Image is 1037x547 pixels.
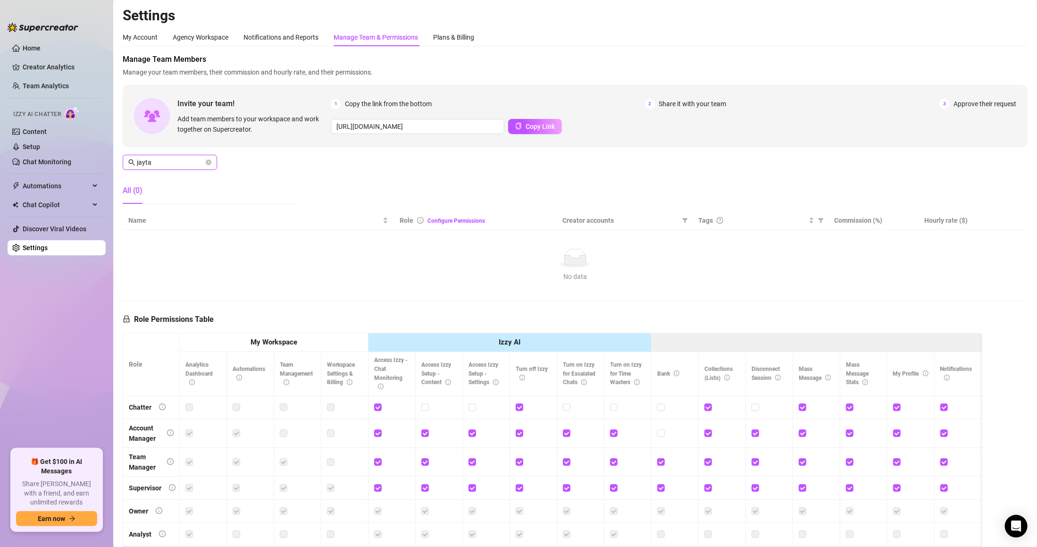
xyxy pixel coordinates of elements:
div: No data [132,271,1018,282]
span: 🎁 Get $100 in AI Messages [16,457,97,476]
span: Turn off Izzy [516,366,548,381]
span: info-circle [167,458,174,465]
span: filter [680,213,690,227]
span: info-circle [284,379,289,385]
span: Notifications [940,366,972,381]
a: Chat Monitoring [23,158,71,166]
span: lock [123,315,130,323]
a: Team Analytics [23,82,69,90]
div: Supervisor [129,483,161,493]
span: Mass Message Stats [846,362,869,386]
span: Tags [698,215,713,226]
span: info-circle [944,375,950,380]
span: filter [818,218,824,223]
span: info-circle [378,384,384,389]
span: Invite your team! [177,98,331,109]
span: Disconnect Session [752,366,781,381]
div: Notifications and Reports [243,32,318,42]
span: info-circle [519,375,525,380]
span: 1 [331,99,341,109]
span: thunderbolt [12,182,20,190]
div: Open Intercom Messenger [1005,515,1028,538]
span: Izzy AI Chatter [13,110,61,119]
span: Role [400,217,413,224]
a: Creator Analytics [23,59,98,75]
span: Team Management [280,362,313,386]
span: Chat Copilot [23,197,90,212]
th: Hourly rate ($) [919,211,1010,230]
div: Plans & Billing [433,32,474,42]
span: info-circle [825,375,831,380]
span: Share [PERSON_NAME] with a friend, and earn unlimited rewards [16,480,97,507]
span: Manage your team members, their commission and hourly rate, and their permissions. [123,67,1028,77]
span: info-circle [775,375,781,380]
a: Setup [23,143,40,151]
span: Access Izzy - Chat Monitoring [374,357,408,390]
span: copy [515,123,522,129]
button: close-circle [206,160,211,165]
span: 2 [645,99,655,109]
span: filter [682,218,688,223]
span: Copy Link [526,123,555,130]
span: Turn on Izzy for Escalated Chats [563,362,595,386]
img: AI Chatter [65,106,79,120]
a: Home [23,44,41,52]
span: info-circle [167,429,174,436]
div: Account Manager [129,423,159,444]
span: Analytics Dashboard [185,362,213,386]
span: info-circle [634,379,640,385]
span: info-circle [236,375,242,380]
span: info-circle [445,379,451,385]
a: Discover Viral Videos [23,225,86,233]
div: Agency Workspace [173,32,228,42]
span: info-circle [581,379,587,385]
button: Earn nowarrow-right [16,511,97,526]
a: Settings [23,244,48,252]
a: Content [23,128,47,135]
span: info-circle [347,379,352,385]
span: Access Izzy Setup - Content [421,362,451,386]
h2: Settings [123,7,1028,25]
span: info-circle [674,370,679,376]
div: Manage Team & Permissions [334,32,418,42]
span: My Profile [893,370,928,377]
span: search [128,159,135,166]
span: Automations [233,366,265,381]
button: Copy Link [508,119,562,134]
span: Access Izzy Setup - Settings [468,362,499,386]
span: Add team members to your workspace and work together on Supercreator. [177,114,327,135]
span: arrow-right [69,515,75,522]
span: info-circle [159,404,166,410]
span: 3 [939,99,950,109]
div: Analyst [129,529,151,539]
span: info-circle [169,484,176,491]
h5: Role Permissions Table [123,314,214,325]
span: info-circle [862,379,868,385]
img: logo-BBDzfeDw.svg [8,23,78,32]
span: Approve their request [953,99,1016,109]
span: info-circle [923,370,928,376]
span: Name [128,215,381,226]
span: question-circle [717,217,723,224]
span: info-circle [417,217,424,224]
div: Owner [129,506,148,516]
span: filter [816,213,826,227]
span: info-circle [159,530,166,537]
div: Chatter [129,402,151,412]
strong: My Workspace [251,338,297,346]
span: Bank [657,370,679,377]
span: Creator accounts [563,215,679,226]
span: info-circle [189,379,195,385]
span: Automations [23,178,90,194]
a: Configure Permissions [427,218,485,224]
span: Workspace Settings & Billing [327,362,355,386]
span: info-circle [493,379,499,385]
span: Mass Message [799,366,831,381]
input: Search members [137,157,204,168]
div: Team Manager [129,452,159,472]
span: Manage Team Members [123,54,1028,65]
div: All (0) [123,185,142,196]
span: info-circle [724,375,730,380]
span: Collections (Lists) [704,366,733,381]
